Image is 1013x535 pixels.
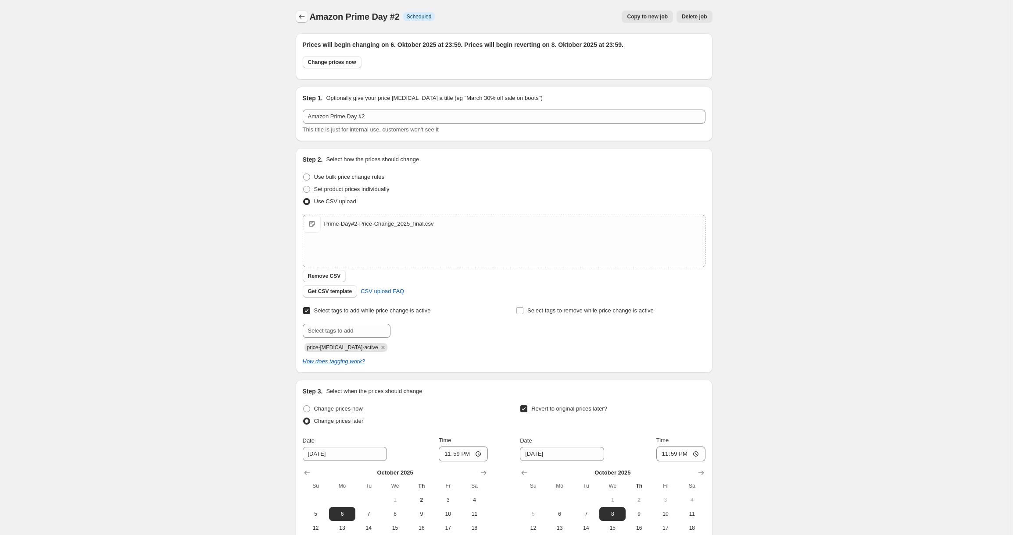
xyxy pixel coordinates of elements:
h2: Prices will begin changing on 6. Oktober 2025 at 23:59. Prices will begin reverting on 8. Oktober... [303,40,705,49]
button: Thursday October 16 2025 [408,521,435,535]
span: Change prices later [314,418,364,424]
button: Friday October 10 2025 [435,507,461,521]
button: Monday October 6 2025 [547,507,573,521]
span: 4 [465,496,484,503]
button: Today Thursday October 2 2025 [626,493,652,507]
span: Change prices now [308,59,356,66]
span: Scheduled [407,13,432,20]
th: Sunday [303,479,329,493]
p: Select when the prices should change [326,387,422,396]
h2: Step 3. [303,387,323,396]
span: 8 [385,510,404,517]
span: CSV upload FAQ [361,287,404,296]
th: Monday [547,479,573,493]
button: Monday October 13 2025 [547,521,573,535]
th: Thursday [408,479,435,493]
span: Time [439,437,451,443]
button: Wednesday October 8 2025 [382,507,408,521]
button: Sunday October 5 2025 [520,507,546,521]
span: 12 [306,524,326,531]
button: Saturday October 18 2025 [461,521,487,535]
span: 5 [306,510,326,517]
span: Select tags to remove while price change is active [527,307,654,314]
button: Tuesday October 7 2025 [355,507,382,521]
button: Wednesday October 15 2025 [599,521,626,535]
span: This title is just for internal use, customers won't see it [303,126,439,133]
span: 4 [682,496,702,503]
span: 1 [385,496,404,503]
span: Copy to new job [627,13,668,20]
button: Wednesday October 15 2025 [382,521,408,535]
button: Show previous month, September 2025 [518,467,530,479]
span: Date [520,437,532,444]
span: 18 [682,524,702,531]
span: Select tags to add while price change is active [314,307,431,314]
span: 13 [550,524,569,531]
button: Show previous month, September 2025 [301,467,313,479]
span: Tu [576,482,596,489]
span: 5 [523,510,543,517]
button: Wednesday October 1 2025 [382,493,408,507]
input: 12:00 [656,446,705,461]
span: 2 [629,496,648,503]
span: Su [523,482,543,489]
button: Thursday October 16 2025 [626,521,652,535]
button: Remove price-change-job-active [379,344,387,351]
span: Fr [438,482,458,489]
th: Saturday [679,479,705,493]
button: Show next month, November 2025 [695,467,707,479]
span: Time [656,437,669,443]
input: 10/2/2025 [520,447,604,461]
button: Sunday October 12 2025 [520,521,546,535]
span: 3 [656,496,675,503]
button: Thursday October 9 2025 [408,507,435,521]
span: 11 [682,510,702,517]
button: Tuesday October 14 2025 [573,521,599,535]
span: Amazon Prime Day #2 [310,12,400,21]
span: 15 [603,524,622,531]
th: Tuesday [573,479,599,493]
button: Thursday October 9 2025 [626,507,652,521]
span: Tu [359,482,378,489]
button: Delete job [677,11,712,23]
button: Friday October 3 2025 [652,493,679,507]
span: Sa [465,482,484,489]
button: Saturday October 11 2025 [679,507,705,521]
button: Sunday October 5 2025 [303,507,329,521]
span: 14 [359,524,378,531]
span: We [385,482,404,489]
button: Monday October 6 2025 [329,507,355,521]
button: Friday October 10 2025 [652,507,679,521]
button: Sunday October 12 2025 [303,521,329,535]
input: 30% off holiday sale [303,110,705,124]
span: Get CSV template [308,288,352,295]
span: Th [629,482,648,489]
h2: Step 2. [303,155,323,164]
button: Saturday October 11 2025 [461,507,487,521]
span: Date [303,437,315,444]
button: Wednesday October 8 2025 [599,507,626,521]
span: Revert to original prices later? [531,405,607,412]
span: 2 [412,496,431,503]
button: Price change jobs [296,11,308,23]
a: How does tagging work? [303,358,365,365]
button: Copy to new job [622,11,673,23]
th: Thursday [626,479,652,493]
span: Th [412,482,431,489]
span: 17 [438,524,458,531]
span: We [603,482,622,489]
span: 10 [438,510,458,517]
span: Remove CSV [308,273,341,280]
span: 17 [656,524,675,531]
span: Delete job [682,13,707,20]
button: Friday October 3 2025 [435,493,461,507]
button: Wednesday October 1 2025 [599,493,626,507]
th: Wednesday [599,479,626,493]
th: Sunday [520,479,546,493]
span: 9 [629,510,648,517]
p: Optionally give your price [MEDICAL_DATA] a title (eg "March 30% off sale on boots") [326,94,542,103]
button: Friday October 17 2025 [435,521,461,535]
span: 7 [576,510,596,517]
span: price-change-job-active [307,344,378,351]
